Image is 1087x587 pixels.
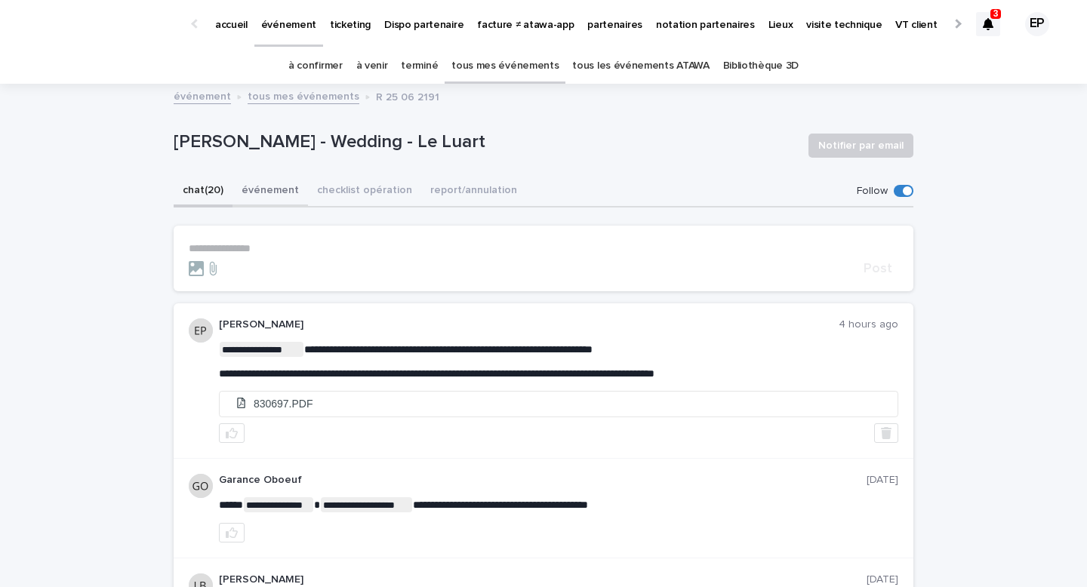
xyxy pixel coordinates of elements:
button: chat (20) [174,176,232,207]
p: Garance Oboeuf [219,474,867,487]
p: [PERSON_NAME] [219,573,867,586]
img: Ls34BcGeRexTGTNfXpUC [30,9,177,39]
button: Delete post [874,423,898,443]
a: événement [174,87,231,104]
button: événement [232,176,308,207]
p: [PERSON_NAME] - Wedding - Le Luart [174,131,796,153]
a: tous mes événements [248,87,359,104]
a: à venir [356,48,388,84]
button: Notifier par email [808,134,913,158]
a: tous les événements ATAWA [572,48,709,84]
p: [DATE] [867,474,898,487]
a: 830697.PDF [220,392,898,417]
button: checklist opération [308,176,421,207]
a: à confirmer [288,48,343,84]
div: 3 [976,12,1000,36]
p: [PERSON_NAME] [219,318,839,331]
span: Notifier par email [818,138,904,153]
button: report/annulation [421,176,526,207]
button: Post [858,262,898,275]
div: EP [1025,12,1049,36]
p: [DATE] [867,573,898,586]
a: tous mes événements [451,48,559,84]
p: Follow [857,185,888,198]
button: like this post [219,423,245,443]
button: like this post [219,523,245,542]
a: terminé [401,48,438,84]
p: R 25 06 2191 [376,88,439,104]
span: Post [864,262,892,275]
p: 4 hours ago [839,318,898,331]
a: Bibliothèque 3D [723,48,799,84]
p: 3 [993,8,999,19]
